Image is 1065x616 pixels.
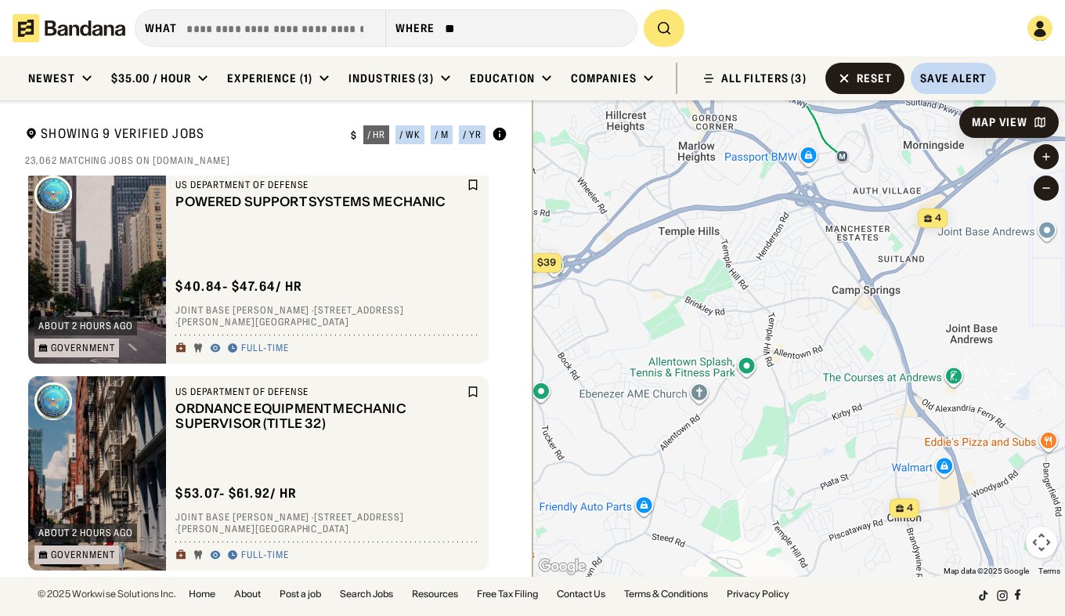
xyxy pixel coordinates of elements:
div: Education [470,71,535,85]
div: Newest [28,71,75,85]
span: Map data ©2025 Google [944,567,1029,575]
div: Reset [857,73,893,84]
a: Contact Us [557,589,605,599]
div: Full-time [241,549,289,562]
span: $39 [537,256,556,268]
div: Industries (3) [348,71,434,85]
span: 4 [935,212,941,225]
button: Map camera controls [1026,527,1057,558]
div: Map View [972,117,1027,128]
a: Terms & Conditions [624,589,708,599]
span: 4 [907,502,913,515]
div: Where [395,21,435,35]
div: ALL FILTERS (3) [721,73,807,84]
div: grid [25,176,507,577]
div: Full-time [241,342,289,355]
div: POWERED SUPPORT SYSTEMS MECHANIC [175,194,464,209]
div: Save Alert [920,71,987,85]
a: Terms (opens in new tab) [1038,567,1060,575]
div: Government [51,550,115,560]
img: US Department of Defense logo [34,176,72,213]
div: US Department of Defense [175,386,464,398]
div: $ 40.84 - $47.64 / hr [175,278,302,295]
a: Post a job [280,589,321,599]
a: About [234,589,261,599]
img: Bandana logotype [13,14,125,42]
div: $35.00 / hour [111,71,192,85]
div: about 2 hours ago [38,321,133,331]
div: Companies [571,71,637,85]
div: ORDNANCE EQUIPMENT MECHANIC SUPERVISOR (TITLE 32) [175,401,464,431]
a: Privacy Policy [727,589,789,599]
img: US Department of Defense logo [34,382,72,420]
div: 23,062 matching jobs on [DOMAIN_NAME] [25,154,507,167]
a: Open this area in Google Maps (opens a new window) [536,556,588,577]
div: Government [51,343,115,353]
a: Free Tax Filing [477,589,538,599]
div: $ [351,129,357,142]
div: Joint Base [PERSON_NAME] · [STREET_ADDRESS] · [PERSON_NAME][GEOGRAPHIC_DATA] [175,304,479,328]
div: about 2 hours ago [38,528,133,538]
div: Showing 9 Verified Jobs [25,125,338,145]
div: / hr [367,130,386,140]
a: Home [189,589,215,599]
div: $ 53.07 - $61.92 / hr [175,485,297,502]
div: / m [435,130,449,140]
div: US Department of Defense [175,179,464,191]
div: © 2025 Workwise Solutions Inc. [38,589,176,599]
img: Google [536,556,588,577]
div: Experience (1) [227,71,312,85]
div: / yr [463,130,482,140]
div: Joint Base [PERSON_NAME] · [STREET_ADDRESS] · [PERSON_NAME][GEOGRAPHIC_DATA] [175,511,479,535]
div: what [145,21,177,35]
a: Resources [412,589,458,599]
div: / wk [399,130,421,140]
a: Search Jobs [340,589,393,599]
